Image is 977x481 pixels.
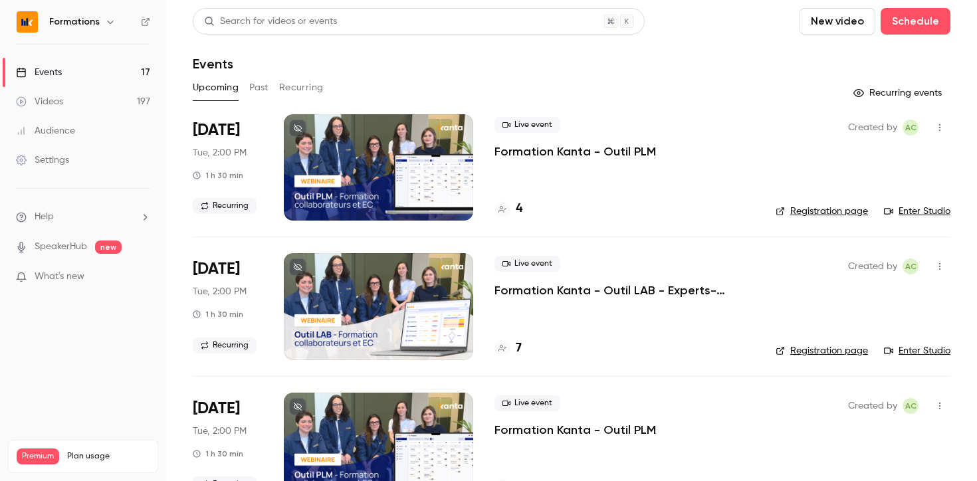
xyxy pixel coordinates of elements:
button: New video [800,8,875,35]
h4: 7 [516,339,522,357]
button: Schedule [881,8,950,35]
h6: Formations [49,15,100,29]
span: Created by [848,120,897,136]
a: 4 [494,200,522,218]
a: Registration page [776,205,868,218]
a: Enter Studio [884,344,950,357]
span: Created by [848,258,897,274]
iframe: Noticeable Trigger [134,271,150,283]
button: Recurring events [847,82,950,104]
a: Formation Kanta - Outil LAB - Experts-comptables et collaborateurs [494,282,754,298]
span: Recurring [193,198,257,214]
a: Registration page [776,344,868,357]
span: Live event [494,395,560,411]
div: Search for videos or events [204,15,337,29]
span: Tue, 2:00 PM [193,425,247,438]
span: AC [905,258,917,274]
span: [DATE] [193,398,240,419]
span: What's new [35,270,84,284]
div: 1 h 30 min [193,170,243,181]
div: 1 h 30 min [193,448,243,459]
a: Formation Kanta - Outil PLM [494,144,656,159]
div: Aug 26 Tue, 2:00 PM (Europe/Paris) [193,253,263,359]
span: Premium [17,448,59,464]
span: [DATE] [193,258,240,280]
div: 1 h 30 min [193,309,243,320]
span: Anaïs Cachelou [903,120,919,136]
a: SpeakerHub [35,240,87,254]
button: Past [249,77,269,98]
span: Anaïs Cachelou [903,258,919,274]
span: Help [35,210,54,224]
div: Settings [16,153,69,167]
span: Recurring [193,337,257,353]
span: Tue, 2:00 PM [193,146,247,159]
span: Live event [494,117,560,133]
span: [DATE] [193,120,240,141]
a: Enter Studio [884,205,950,218]
span: new [95,241,122,254]
li: help-dropdown-opener [16,210,150,224]
span: Anaïs Cachelou [903,398,919,414]
h4: 4 [516,200,522,218]
span: Live event [494,256,560,272]
button: Recurring [279,77,324,98]
span: AC [905,398,917,414]
a: 7 [494,339,522,357]
div: Videos [16,95,63,108]
h1: Events [193,56,233,72]
span: Created by [848,398,897,414]
img: Formations [17,11,38,33]
div: Events [16,66,62,79]
span: Plan usage [67,451,150,462]
a: Formation Kanta - Outil PLM [494,422,656,438]
span: Tue, 2:00 PM [193,285,247,298]
div: Audience [16,124,75,138]
div: Aug 26 Tue, 2:00 PM (Europe/Paris) [193,114,263,221]
button: Upcoming [193,77,239,98]
span: AC [905,120,917,136]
